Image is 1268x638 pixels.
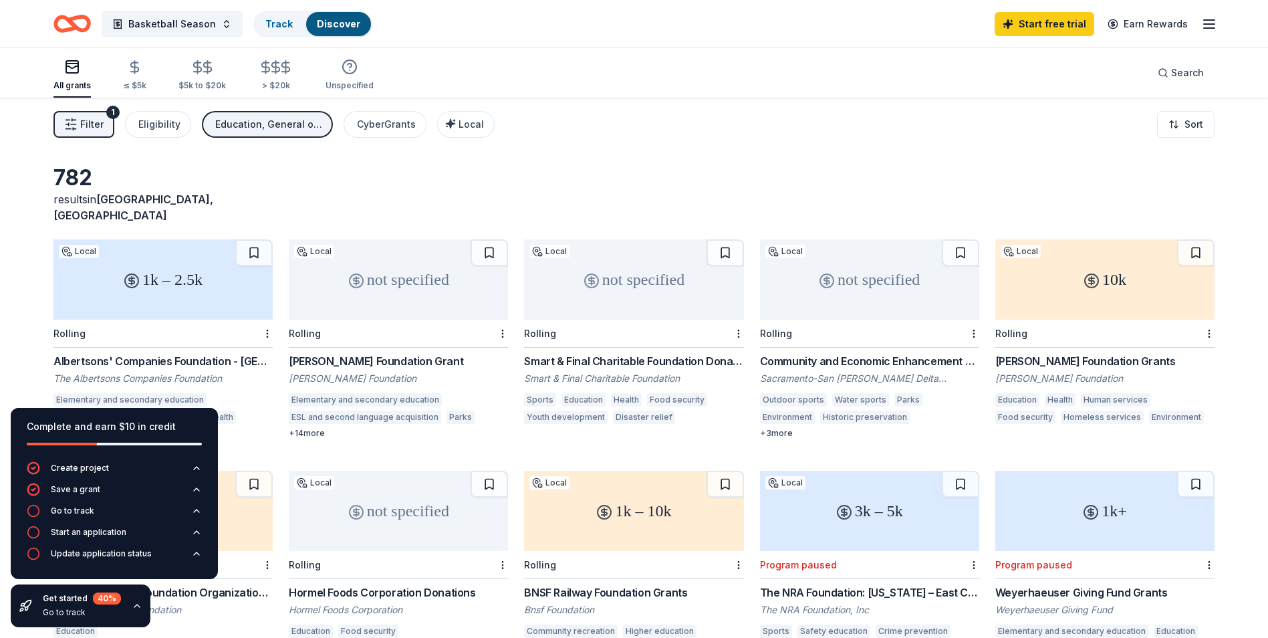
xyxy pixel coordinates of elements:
a: 10kLocalRolling[PERSON_NAME] Foundation Grants[PERSON_NAME] FoundationEducationHealthHuman servic... [995,239,1215,428]
div: not specified [289,239,508,320]
div: Local [529,476,569,490]
button: Go to track [27,504,202,526]
div: Health [1045,393,1075,407]
span: [GEOGRAPHIC_DATA], [GEOGRAPHIC_DATA] [53,193,213,222]
button: Start an application [27,526,202,547]
div: > $20k [258,80,293,91]
div: Elementary and secondary education [995,625,1148,638]
button: Sort [1157,111,1215,138]
span: Local [459,118,484,130]
button: > $20k [258,54,293,98]
div: CyberGrants [357,116,416,132]
div: Human services [1081,393,1150,407]
button: Basketball Season [102,11,243,37]
div: Elementary and secondary education [289,393,442,407]
div: Local [529,245,569,258]
div: Bnsf Foundation [524,603,743,617]
div: Education [561,393,606,407]
div: Parks [447,411,475,424]
span: Search [1171,65,1204,81]
div: Smart & Final Charitable Foundation [524,372,743,385]
div: Environment [760,411,815,424]
div: Program paused [995,559,1072,570]
div: Outdoor sports [760,393,827,407]
button: $5k to $20k [178,54,226,98]
a: 1k – 2.5kLocalRollingAlbertsons' Companies Foundation - [GEOGRAPHIC_DATA][US_STATE] Grant Program... [53,239,273,439]
span: in [53,193,213,222]
div: Education [289,625,333,638]
div: Albertsons' Companies Foundation - [GEOGRAPHIC_DATA][US_STATE] Grant Program [53,353,273,369]
button: Education, General operations, Fellowship, Scholarship [202,111,333,138]
div: Sacramento-San [PERSON_NAME] Delta Conservancy [760,372,979,385]
div: [PERSON_NAME] Foundation Grants [995,353,1215,369]
div: not specified [289,471,508,551]
div: The Albertsons Companies Foundation [53,372,273,385]
div: Save a grant [51,484,100,495]
a: Start free trial [995,12,1094,36]
div: 1k – 2.5k [53,239,273,320]
div: Water sports [832,393,889,407]
div: Local [294,245,334,258]
div: Program paused [760,559,837,570]
a: not specifiedLocalRolling[PERSON_NAME] Foundation Grant[PERSON_NAME] FoundationElementary and sec... [289,239,508,439]
div: Homeless services [1061,411,1144,424]
span: Filter [80,116,104,132]
div: + 3 more [760,428,979,439]
div: Safety education [797,625,870,638]
button: Search [1147,60,1215,86]
div: 40 % [93,593,121,605]
div: ≤ $5k [123,80,146,91]
div: ESL and second language acquisition [289,411,441,424]
div: Eligibility [138,116,180,132]
div: Community recreation [524,625,618,638]
div: All grants [53,80,91,91]
div: Weyerhaeuser Giving Fund [995,603,1215,617]
div: Local [1001,245,1041,258]
span: Basketball Season [128,16,216,32]
div: Education, General operations, Fellowship, Scholarship [215,116,322,132]
button: Filter1 [53,111,114,138]
div: 1k – 10k [524,471,743,551]
button: Save a grant [27,483,202,504]
button: Update application status [27,547,202,568]
button: All grants [53,54,91,98]
div: [PERSON_NAME] Foundation Grant [289,353,508,369]
a: Track [265,18,293,29]
div: Elementary and secondary education [53,393,207,407]
div: Start an application [51,527,126,538]
div: Food security [338,625,398,638]
a: not specifiedLocalRollingCommunity and Economic Enhancement Grant Program – Proposition 68Sacrame... [760,239,979,439]
div: Higher education [623,625,696,638]
div: Rolling [289,328,321,339]
div: The NRA Foundation, Inc [760,603,979,617]
div: Rolling [524,328,556,339]
div: Rolling [760,328,792,339]
button: TrackDiscover [253,11,372,37]
div: Rolling [995,328,1027,339]
div: 1k+ [995,471,1215,551]
a: Home [53,8,91,39]
div: Local [765,476,805,490]
div: Local [59,245,99,258]
a: not specifiedLocalRollingSmart & Final Charitable Foundation DonationsSmart & Final Charitable Fo... [524,239,743,428]
div: [PERSON_NAME] Foundation [995,372,1215,385]
div: results [53,191,273,223]
div: Food security [995,411,1055,424]
div: Historic preservation [820,411,910,424]
div: Hormel Foods Corporation Donations [289,584,508,601]
div: Local [765,245,805,258]
div: Youth development [524,411,608,424]
div: Rolling [53,328,86,339]
div: The NRA Foundation: [US_STATE] – East CAE Grants [760,584,979,601]
div: Create project [51,463,109,473]
div: Crime prevention [876,625,950,638]
div: BNSF Railway Foundation Grants [524,584,743,601]
div: Weyerhaeuser Giving Fund Grants [995,584,1215,601]
button: Eligibility [125,111,191,138]
div: Get started [43,593,121,605]
div: [PERSON_NAME] Foundation [289,372,508,385]
a: Discover [317,18,360,29]
div: Unspecified [326,80,374,91]
div: 1 [106,106,120,119]
div: Complete and earn $10 in credit [27,419,202,435]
